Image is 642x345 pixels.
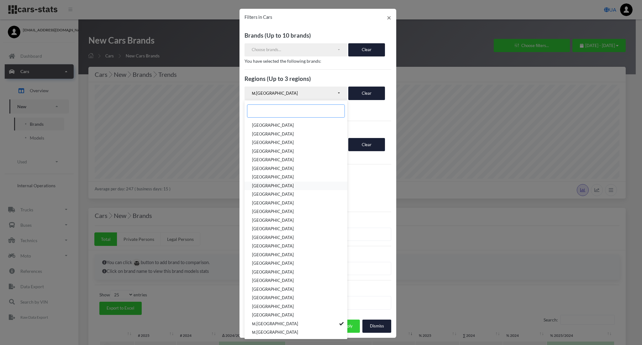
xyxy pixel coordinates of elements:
span: [GEOGRAPHIC_DATA] [252,286,294,293]
span: [GEOGRAPHIC_DATA] [252,200,294,206]
span: [GEOGRAPHIC_DATA] [252,252,294,258]
button: Clear [348,87,385,100]
div: Choose brands... [252,47,337,53]
span: [GEOGRAPHIC_DATA] [252,148,294,155]
span: [GEOGRAPHIC_DATA] [252,217,294,224]
span: [GEOGRAPHIC_DATA] [252,295,294,301]
span: [GEOGRAPHIC_DATA] [252,174,294,181]
button: М.КИЇВ [245,87,347,100]
button: Apply [335,320,360,333]
span: [GEOGRAPHIC_DATA] [252,123,294,129]
span: М.[GEOGRAPHIC_DATA] [252,321,298,327]
span: [GEOGRAPHIC_DATA] [252,140,294,146]
span: [GEOGRAPHIC_DATA] [252,278,294,284]
span: [GEOGRAPHIC_DATA] [252,261,294,267]
span: You have selected the following brands: [245,58,321,64]
b: Brands (Up to 10 brands) [245,32,311,39]
span: [GEOGRAPHIC_DATA] [252,243,294,250]
span: × [387,13,391,22]
button: Clear [348,138,385,151]
b: Regions (Up to 3 regions) [245,75,311,82]
span: [GEOGRAPHIC_DATA] [252,131,294,137]
span: [GEOGRAPHIC_DATA] [252,269,294,275]
span: [GEOGRAPHIC_DATA] [252,235,294,241]
span: Filters in Cars [245,14,272,20]
div: М.[GEOGRAPHIC_DATA] [252,90,337,97]
span: [GEOGRAPHIC_DATA] [252,304,294,310]
button: Clear [348,43,385,56]
input: Search [247,104,345,118]
span: [GEOGRAPHIC_DATA] [252,209,294,215]
span: [GEOGRAPHIC_DATA] [252,192,294,198]
span: [GEOGRAPHIC_DATA] [252,312,294,319]
span: М.[GEOGRAPHIC_DATA] [252,330,298,336]
button: Dismiss [362,320,391,333]
span: [GEOGRAPHIC_DATA] [252,166,294,172]
button: Choose brands... [245,43,347,56]
span: [GEOGRAPHIC_DATA] [252,157,294,163]
button: Close [382,9,396,26]
span: [GEOGRAPHIC_DATA] [252,183,294,189]
span: [GEOGRAPHIC_DATA] [252,226,294,232]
